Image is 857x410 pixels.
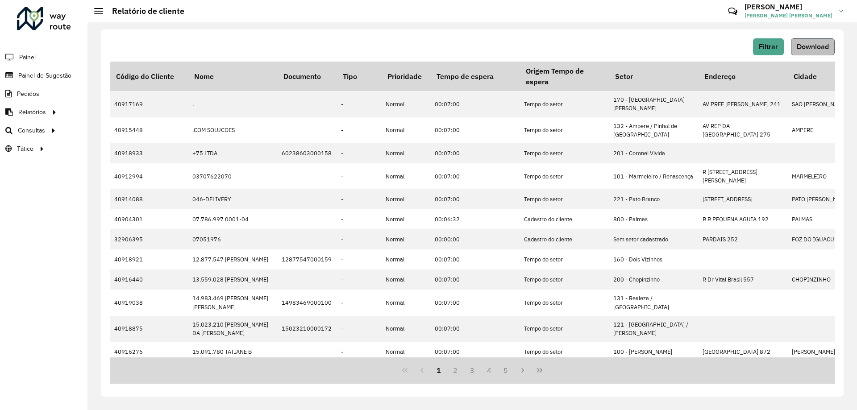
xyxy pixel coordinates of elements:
[103,6,184,16] h2: Relatório de cliente
[698,229,787,249] td: PARDAIS 252
[698,91,787,117] td: AV PREF [PERSON_NAME] 241
[430,362,447,379] button: 1
[381,117,430,143] td: Normal
[745,12,832,20] span: [PERSON_NAME] [PERSON_NAME]
[430,163,520,189] td: 00:07:00
[520,269,609,290] td: Tempo do setor
[430,249,520,269] td: 00:07:00
[520,189,609,209] td: Tempo do setor
[277,290,337,315] td: 14983469000100
[698,342,787,362] td: [GEOGRAPHIC_DATA] 872
[430,189,520,209] td: 00:07:00
[337,316,381,342] td: -
[520,163,609,189] td: Tempo do setor
[520,62,609,91] th: Origem Tempo de espera
[277,143,337,163] td: 60238603000158
[19,53,36,62] span: Painel
[520,143,609,163] td: Tempo do setor
[745,3,832,11] h3: [PERSON_NAME]
[609,62,698,91] th: Setor
[698,117,787,143] td: AV REP DA [GEOGRAPHIC_DATA] 275
[609,91,698,117] td: 170 - [GEOGRAPHIC_DATA][PERSON_NAME]
[430,117,520,143] td: 00:07:00
[520,209,609,229] td: Cadastro do cliente
[520,342,609,362] td: Tempo do setor
[430,229,520,249] td: 00:00:00
[514,362,531,379] button: Next Page
[723,2,742,21] a: Contato Rápido
[337,209,381,229] td: -
[430,209,520,229] td: 00:06:32
[110,229,188,249] td: 32906395
[18,71,71,80] span: Painel de Sugestão
[337,269,381,290] td: -
[337,249,381,269] td: -
[520,290,609,315] td: Tempo do setor
[520,91,609,117] td: Tempo do setor
[609,117,698,143] td: 132 - Ampere / Pinhal de [GEOGRAPHIC_DATA]
[759,43,778,50] span: Filtrar
[337,143,381,163] td: -
[188,229,277,249] td: 07051976
[520,229,609,249] td: Cadastro do cliente
[110,62,188,91] th: Código do Cliente
[277,62,337,91] th: Documento
[381,189,430,209] td: Normal
[791,38,835,55] button: Download
[430,62,520,91] th: Tempo de espera
[337,62,381,91] th: Tipo
[188,62,277,91] th: Nome
[17,89,39,99] span: Pedidos
[188,163,277,189] td: 03707622070
[430,269,520,290] td: 00:07:00
[381,249,430,269] td: Normal
[609,249,698,269] td: 160 - Dois Vizinhos
[381,209,430,229] td: Normal
[110,342,188,362] td: 40916276
[110,290,188,315] td: 40919038
[698,163,787,189] td: R [STREET_ADDRESS][PERSON_NAME]
[17,144,33,153] span: Tático
[531,362,548,379] button: Last Page
[110,91,188,117] td: 40917169
[381,316,430,342] td: Normal
[797,43,829,50] span: Download
[110,209,188,229] td: 40904301
[609,316,698,342] td: 121 - [GEOGRAPHIC_DATA] / [PERSON_NAME]
[430,316,520,342] td: 00:07:00
[188,143,277,163] td: +75 LTDA
[609,229,698,249] td: Sem setor cadastrado
[381,163,430,189] td: Normal
[520,316,609,342] td: Tempo do setor
[110,163,188,189] td: 40912994
[381,290,430,315] td: Normal
[609,342,698,362] td: 100 - [PERSON_NAME]
[381,229,430,249] td: Normal
[447,362,464,379] button: 2
[609,290,698,315] td: 131 - Realeza / [GEOGRAPHIC_DATA]
[188,316,277,342] td: 15.023.210 [PERSON_NAME] DA [PERSON_NAME]
[698,269,787,290] td: R Dr Vital Brasil 557
[337,117,381,143] td: -
[609,163,698,189] td: 101 - Marmeleiro / Renascença
[277,316,337,342] td: 15023210000172
[609,143,698,163] td: 201 - Coronel Vivida
[464,362,481,379] button: 3
[430,143,520,163] td: 00:07:00
[481,362,498,379] button: 4
[609,269,698,290] td: 200 - Chopinzinho
[110,249,188,269] td: 40918921
[381,269,430,290] td: Normal
[110,316,188,342] td: 40918875
[430,290,520,315] td: 00:07:00
[337,91,381,117] td: -
[188,189,277,209] td: 046-DELIVERY
[188,91,277,117] td: .
[337,229,381,249] td: -
[520,117,609,143] td: Tempo do setor
[110,189,188,209] td: 40914088
[188,290,277,315] td: 14.983.469 [PERSON_NAME] [PERSON_NAME]
[520,249,609,269] td: Tempo do setor
[337,163,381,189] td: -
[498,362,515,379] button: 5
